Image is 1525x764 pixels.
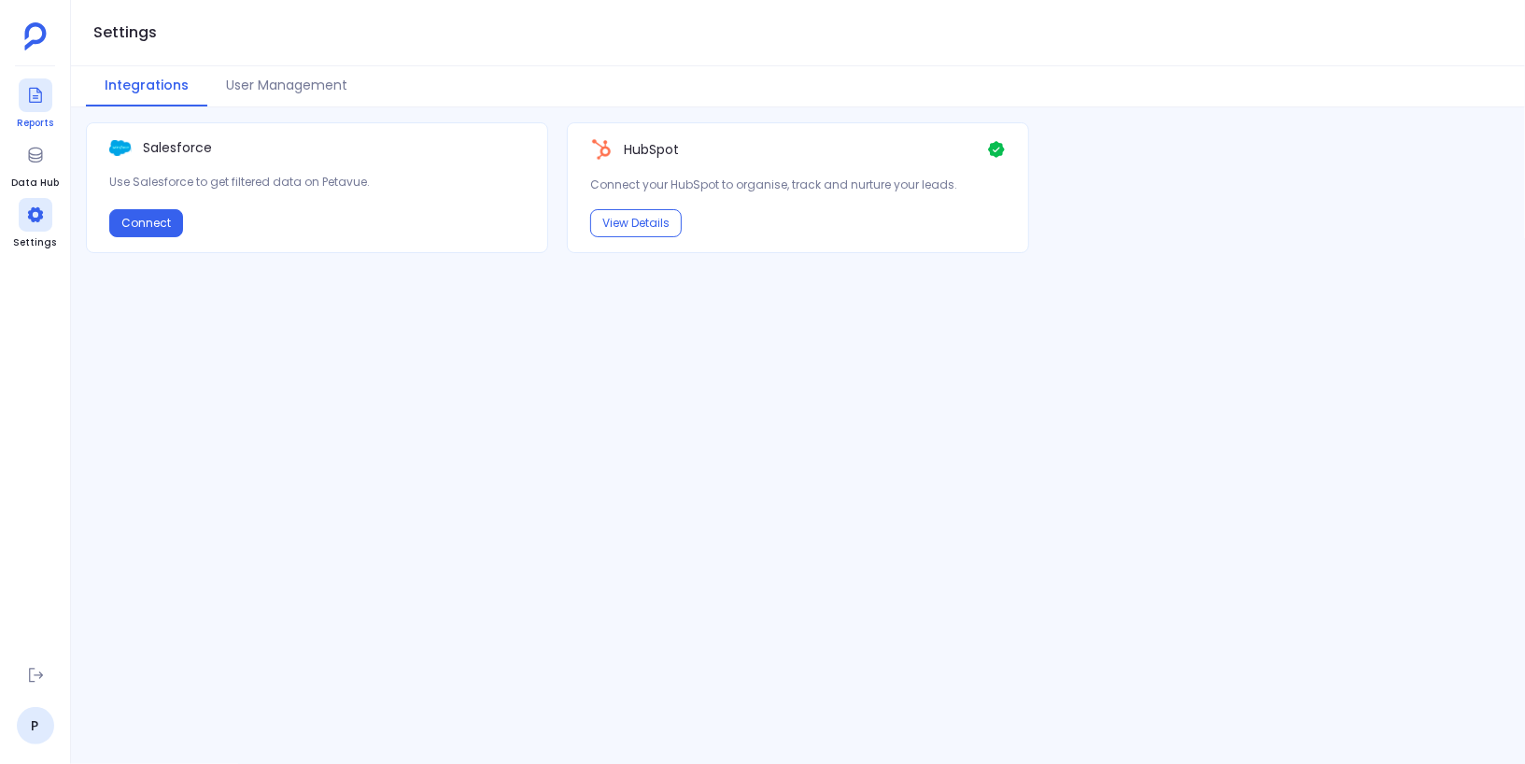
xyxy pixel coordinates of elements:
p: HubSpot [624,140,679,160]
img: Check Icon [987,138,1006,161]
p: Use Salesforce to get filtered data on Petavue. [109,173,525,191]
h1: Settings [93,20,157,46]
button: View Details [590,209,682,237]
p: Connect your HubSpot to organise, track and nurture your leads. [590,176,1006,194]
a: Data Hub [11,138,59,191]
span: Settings [14,235,57,250]
span: Reports [17,116,53,131]
button: Integrations [86,66,207,106]
a: P [17,707,54,744]
span: Data Hub [11,176,59,191]
img: petavue logo [24,22,47,50]
button: User Management [207,66,366,106]
a: Reports [17,78,53,131]
p: Salesforce [143,138,212,158]
button: Connect [109,209,183,237]
a: Settings [14,198,57,250]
